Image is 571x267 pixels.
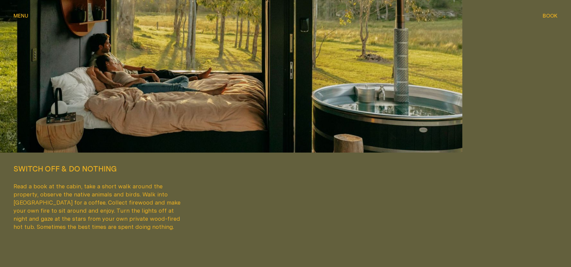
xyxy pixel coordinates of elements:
button: show menu [13,12,28,20]
span: Menu [13,13,28,18]
span: Book [543,13,558,18]
h2: Switch off & do nothing [13,163,186,174]
p: Read a book at the cabin, take a short walk around the property, observe the native animals and b... [13,182,186,231]
button: show booking tray [543,12,558,20]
